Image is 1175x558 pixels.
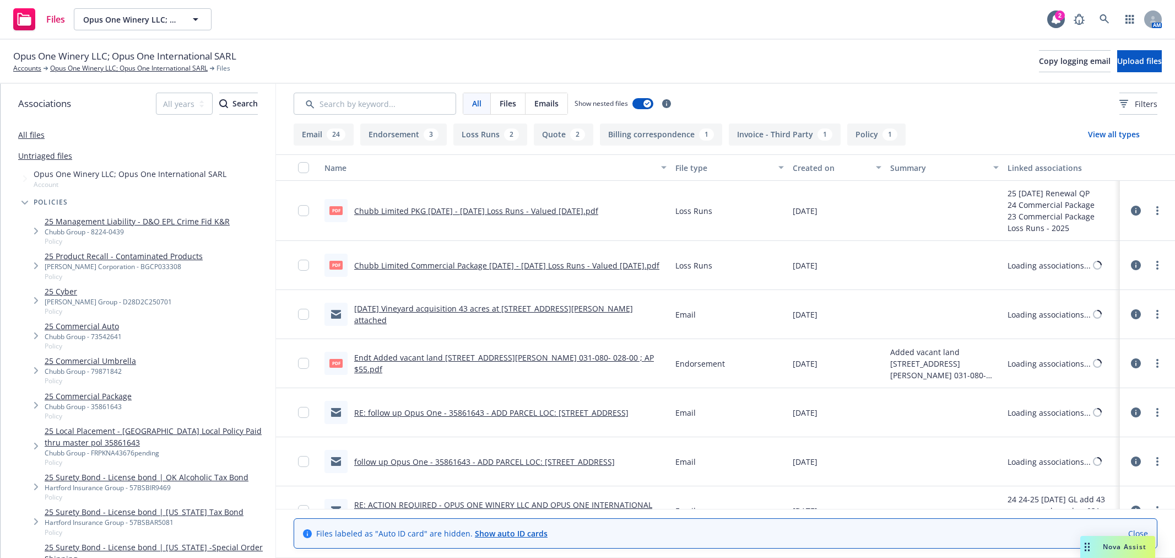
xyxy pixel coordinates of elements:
a: 25 Surety Bond - License bond | OK Alcoholic Tax Bond [45,471,248,483]
span: Policy [45,458,271,467]
a: more [1151,504,1164,517]
a: more [1151,259,1164,272]
div: Loading associations... [1008,260,1091,271]
a: Close [1128,528,1148,539]
div: 1 [882,128,897,141]
div: 1 [817,128,832,141]
span: Emails [534,98,559,109]
div: 24 [327,128,345,141]
div: 3 [424,128,438,141]
button: Policy [847,124,906,146]
button: Upload files [1117,50,1162,72]
span: Filters [1119,98,1157,110]
span: [DATE] [793,309,817,320]
div: Loading associations... [1008,407,1091,418]
span: [DATE] [793,456,817,468]
a: RE: follow up Opus One - 35861643 - ADD PARCEL LOC: [STREET_ADDRESS] [354,407,629,418]
a: Untriaged files [18,150,72,162]
a: Accounts [13,63,41,73]
a: 25 Commercial Package [45,390,132,402]
a: 25 Cyber [45,286,172,297]
span: Files labeled as "Auto ID card" are hidden. [316,528,548,539]
span: pdf [329,261,343,269]
a: Report a Bug [1068,8,1090,30]
a: 25 Commercial Umbrella [45,355,136,367]
a: [DATE] Vineyard acquisition 43 acres at [STREET_ADDRESS][PERSON_NAME] attached [354,303,633,325]
span: Nova Assist [1103,542,1146,551]
div: 23 Commercial Package [1008,211,1095,222]
div: [PERSON_NAME] Group - D28D2C250701 [45,297,172,307]
a: Show auto ID cards [475,528,548,539]
div: Chubb Group - 8224-0439 [45,227,230,237]
div: Chubb Group - 35861643 [45,402,132,411]
input: Select all [298,162,309,173]
span: Associations [18,96,71,111]
div: Hartford Insurance Group - 57BSBAR5081 [45,518,243,527]
span: Email [675,505,696,517]
span: Account [34,180,226,189]
div: Loss Runs - 2025 [1008,222,1095,234]
div: Created on [793,162,869,174]
span: Show nested files [575,99,628,108]
span: Loss Runs [675,260,712,271]
span: Added vacant land [STREET_ADDRESS][PERSON_NAME] 031-080- 028-00 [GEOGRAPHIC_DATA]Liability exposu... [890,346,998,381]
span: Policy [45,237,230,246]
span: [DATE] [793,260,817,271]
span: Files [500,98,516,109]
div: 2 [570,128,585,141]
div: Loading associations... [1008,456,1091,468]
a: more [1151,204,1164,217]
div: 24 Commercial Package [1008,199,1095,211]
a: more [1151,455,1164,468]
span: Opus One Winery LLC; Opus One International SARL [83,14,178,25]
div: Chubb Group - FRPKNA43676pending [45,448,271,458]
span: [DATE] [793,358,817,369]
div: Search [219,93,258,114]
div: Name [324,162,654,174]
div: File type [675,162,771,174]
button: Opus One Winery LLC; Opus One International SARL [74,8,212,30]
span: [DATE] [793,505,817,517]
div: Drag to move [1080,536,1094,558]
button: Quote [534,124,593,146]
span: Policy [45,492,248,502]
span: Loss Runs [675,205,712,217]
span: Opus One Winery LLC; Opus One International SARL [34,168,226,180]
span: Upload files [1117,56,1162,66]
button: Loss Runs [453,124,527,146]
input: Toggle Row Selected [298,309,309,320]
button: Linked associations [1003,154,1120,181]
span: Policy [45,307,172,316]
span: Email [675,309,696,320]
div: Hartford Insurance Group - 57BSBIR9469 [45,483,248,492]
div: 24 24-25 [DATE] GL add 43 acres parcel number 031-080-028-00 (closed 12/23) [1008,493,1116,528]
button: Endorsement [360,124,447,146]
a: Chubb Limited PKG [DATE] - [DATE] Loss Runs - Valued [DATE].pdf [354,206,598,216]
a: Files [9,4,69,35]
a: Chubb Limited Commercial Package [DATE] - [DATE] Loss Runs - Valued [DATE].pdf [354,260,659,271]
a: 25 Product Recall - Contaminated Products [45,250,203,262]
div: Summary [890,162,986,174]
a: RE: ACTION REQUIRED - OPUS ONE WINERY LLC AND OPUS ONE INTERNATIONAL SARL - 35861643 - ADD PARCEL... [354,500,652,522]
a: 25 Commercial Auto [45,320,122,332]
button: Copy logging email [1039,50,1111,72]
a: 25 Local Placement - [GEOGRAPHIC_DATA] Local Policy Paid thru master pol 35861643 [45,425,271,448]
span: Policy [45,341,122,351]
span: pdf [329,359,343,367]
button: Nova Assist [1080,536,1155,558]
a: 25 Management Liability - D&O EPL Crime Fid K&R [45,216,230,227]
input: Toggle Row Selected [298,205,309,216]
button: File type [671,154,788,181]
a: Switch app [1119,8,1141,30]
a: more [1151,357,1164,370]
input: Toggle Row Selected [298,358,309,369]
span: [DATE] [793,205,817,217]
span: Opus One Winery LLC; Opus One International SARL [13,49,236,63]
input: Toggle Row Selected [298,505,309,516]
a: more [1151,406,1164,419]
input: Toggle Row Selected [298,260,309,271]
span: pdf [329,206,343,214]
input: Search by keyword... [294,93,456,115]
span: Files [46,15,65,24]
a: follow up Opus One - 35861643 - ADD PARCEL LOC: [STREET_ADDRESS] [354,457,615,467]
